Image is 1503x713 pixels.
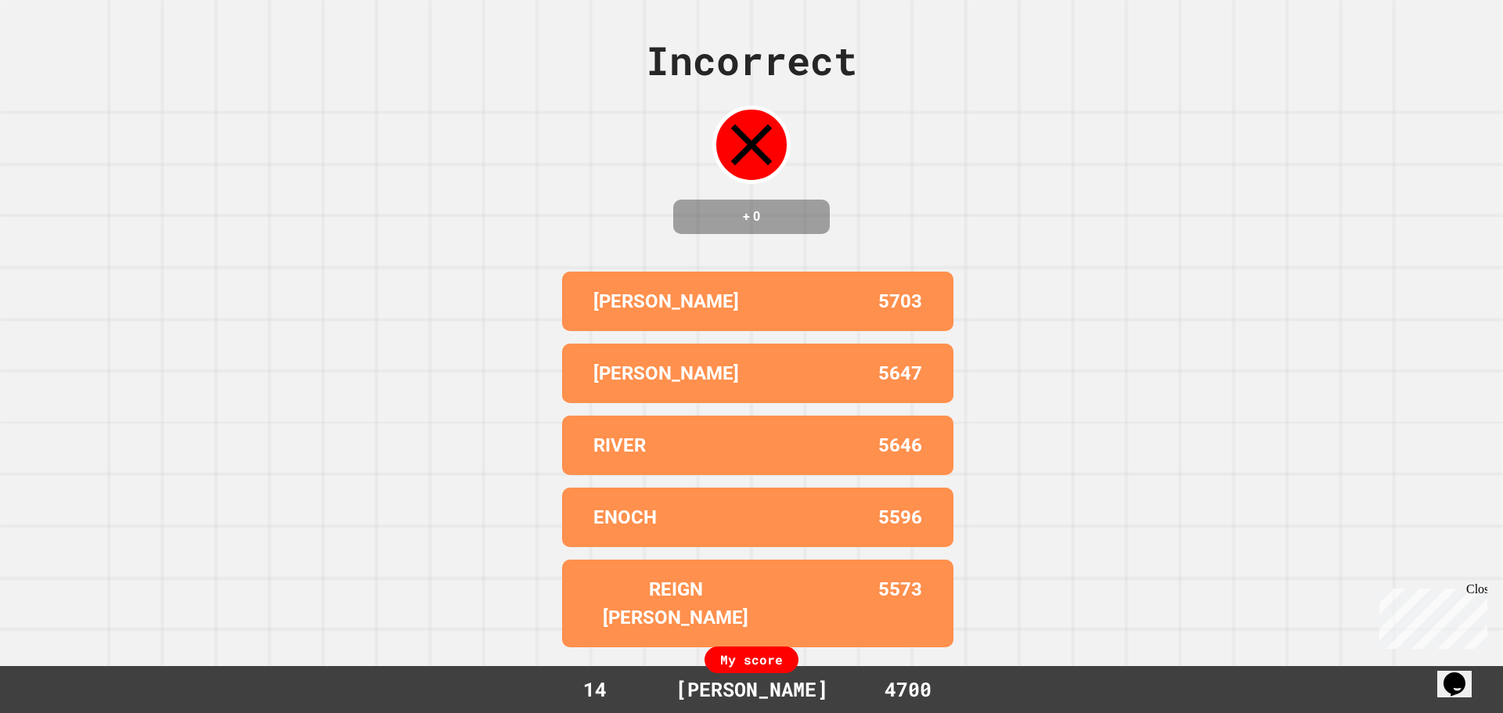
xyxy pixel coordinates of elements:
[705,646,798,673] div: My score
[536,675,654,704] div: 14
[593,575,758,632] p: REIGN [PERSON_NAME]
[646,31,857,90] div: Incorrect
[878,287,922,315] p: 5703
[689,207,814,226] h4: + 0
[593,359,739,387] p: [PERSON_NAME]
[878,359,922,387] p: 5647
[593,431,646,459] p: RIVER
[878,431,922,459] p: 5646
[6,6,108,99] div: Chat with us now!Close
[1437,650,1487,697] iframe: chat widget
[849,675,967,704] div: 4700
[593,503,657,531] p: ENOCH
[878,503,922,531] p: 5596
[878,575,922,632] p: 5573
[593,287,739,315] p: [PERSON_NAME]
[1373,582,1487,649] iframe: chat widget
[660,675,844,704] div: [PERSON_NAME]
